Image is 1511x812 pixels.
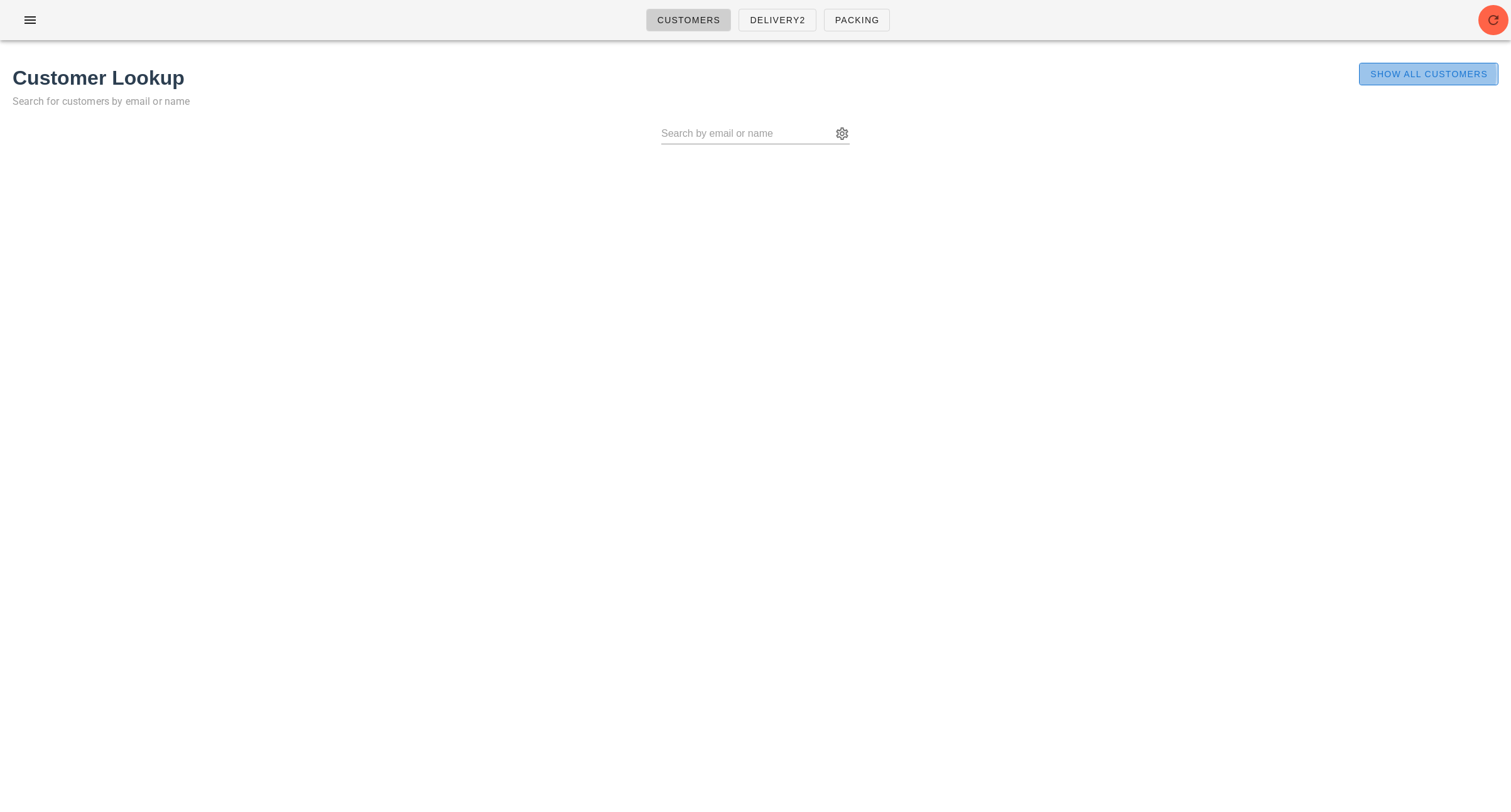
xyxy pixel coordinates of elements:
a: Delivery2 [739,9,816,31]
span: Packing [835,15,880,25]
input: Search by email or name [661,124,832,144]
a: Packing [824,9,891,31]
button: Show All Customers [1359,63,1498,85]
span: Show All Customers [1370,69,1488,79]
button: appended action [835,126,850,141]
span: Customers [657,15,721,25]
a: Customers [646,9,732,31]
p: Search for customers by email or name [13,93,1248,110]
span: Delivery2 [749,15,805,25]
h1: Customer Lookup [13,63,1248,93]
